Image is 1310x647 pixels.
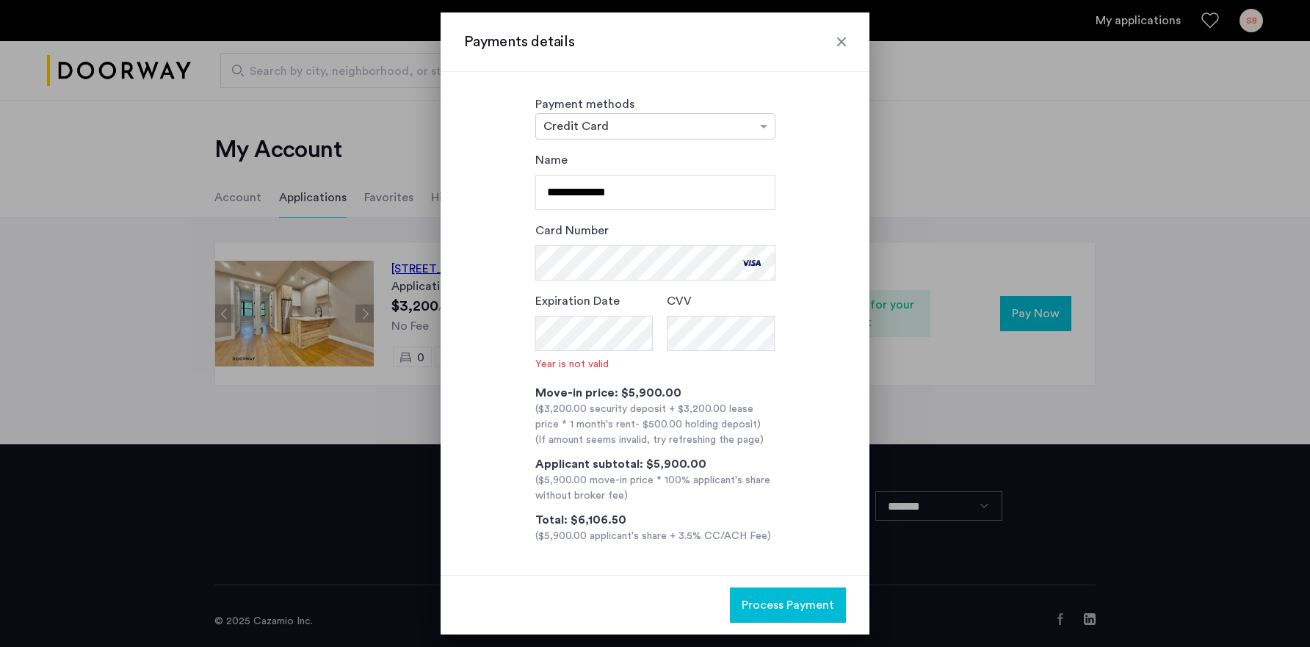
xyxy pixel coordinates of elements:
[535,433,775,448] div: (If amount seems invalid, try refreshing the page)
[535,455,775,473] div: Applicant subtotal: $5,900.00
[535,151,568,169] label: Name
[464,32,846,52] h3: Payments details
[535,402,775,433] div: ($3,200.00 security deposit + $3,200.00 lease price * 1 month's rent )
[535,473,775,504] div: ($5,900.00 move-in price * 100% applicant's share without broker fee)
[535,357,653,372] span: Year is not valid
[635,419,757,430] span: - $500.00 holding deposit
[742,596,834,614] span: Process Payment
[667,292,692,310] label: CVV
[535,98,634,110] label: Payment methods
[535,222,609,239] label: Card Number
[535,384,775,402] div: Move-in price: $5,900.00
[535,292,620,310] label: Expiration Date
[730,588,846,623] button: button
[535,514,626,526] span: Total: $6,106.50
[535,529,775,544] div: ($5,900.00 applicant's share + 3.5% CC/ACH Fee)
